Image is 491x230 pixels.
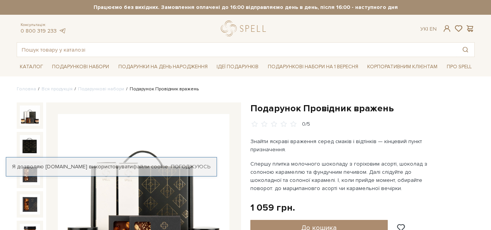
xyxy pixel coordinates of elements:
a: Корпоративним клієнтам [364,60,441,73]
h1: Подарунок Провідник вражень [250,102,475,114]
span: Консультація: [21,22,66,28]
input: Пошук товару у каталозі [17,43,456,57]
a: Вся продукція [42,86,73,92]
p: Знайти яскраві враження серед смаків і відтінків — кінцевий пункт призначення. [250,137,432,154]
a: logo [221,21,269,36]
img: Подарунок Провідник вражень [20,105,40,126]
span: | [427,26,428,32]
a: Про Spell [444,61,475,73]
a: telegram [59,28,66,34]
div: 1 059 грн. [250,202,295,214]
a: файли cookie [133,163,168,170]
div: 0/5 [302,121,310,128]
a: Подарункові набори [49,61,112,73]
a: Подарунки на День народження [115,61,211,73]
img: Подарунок Провідник вражень [20,135,40,155]
a: Подарункові набори на 1 Вересня [265,60,361,73]
div: Я дозволяю [DOMAIN_NAME] використовувати [6,163,217,170]
a: Каталог [17,61,46,73]
a: Подарункові набори [78,86,124,92]
a: 0 800 319 233 [21,28,57,34]
p: Спершу плитка молочного шоколаду з горіховим асорті, шоколад з солоною карамеллю та фундучним печ... [250,160,432,192]
button: Пошук товару у каталозі [456,43,474,57]
img: Подарунок Провідник вражень [20,194,40,214]
strong: Працюємо без вихідних. Замовлення оплачені до 16:00 відправляємо день в день, після 16:00 - насту... [17,4,475,11]
li: Подарунок Провідник вражень [124,86,199,93]
a: En [430,26,437,32]
a: Погоджуюсь [171,163,210,170]
a: Ідеї подарунків [213,61,262,73]
div: Ук [420,26,437,33]
a: Головна [17,86,36,92]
